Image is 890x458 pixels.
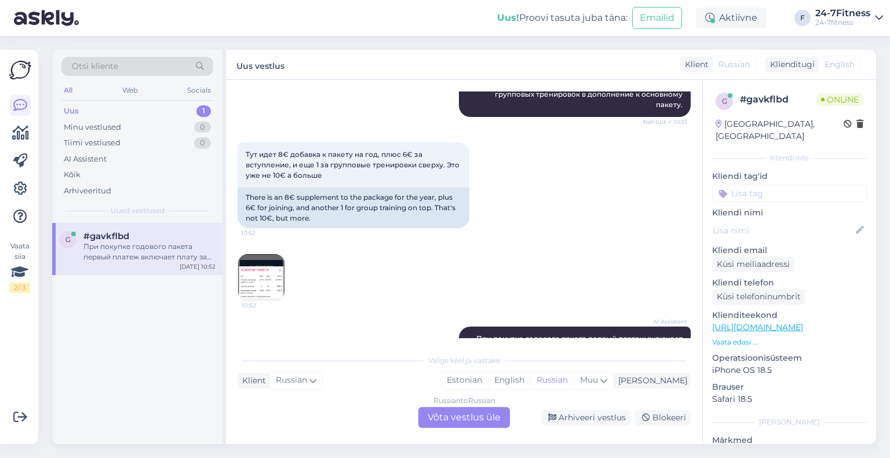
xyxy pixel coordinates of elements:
[72,60,118,72] span: Otsi kliente
[111,206,165,216] span: Uued vestlused
[194,137,211,149] div: 0
[696,8,767,28] div: Aktiivne
[433,395,495,406] div: Russian to Russian
[712,417,867,427] div: [PERSON_NAME]
[712,244,867,257] p: Kliendi email
[468,334,684,426] span: При покупке годового пакета первый платеж включает плату за текущий месяц и следующий полный меся...
[712,289,805,305] div: Küsi telefoninumbrit
[580,375,598,385] span: Muu
[83,241,216,262] div: При покупке годового пакета первый платеж включает плату за текущий месяц и следующий полный меся...
[64,153,107,165] div: AI Assistent
[712,207,867,219] p: Kliendi nimi
[180,262,216,271] div: [DATE] 10:52
[236,57,284,72] label: Uus vestlus
[194,122,211,133] div: 0
[238,254,284,301] img: Attachment
[680,58,709,71] div: Klient
[718,58,750,71] span: Russian
[497,12,519,23] b: Uus!
[64,122,121,133] div: Minu vestlused
[614,375,687,387] div: [PERSON_NAME]
[712,153,867,163] div: Kliendi info
[64,169,81,181] div: Kõik
[815,9,870,18] div: 24-7Fitness
[196,105,211,117] div: 1
[120,83,140,98] div: Web
[242,301,285,310] span: 10:52
[246,150,461,179] span: Тут идет 8€ добавка к пакету на год, плюс 6€ за вступление, и еще 1 за групповые тренировки сверх...
[712,364,867,376] p: iPhone OS 18.5
[816,93,863,106] span: Online
[241,229,284,237] span: 10:52
[712,257,794,272] div: Küsi meiliaadressi
[276,374,307,387] span: Russian
[9,59,31,81] img: Askly Logo
[712,277,867,289] p: Kliendi telefon
[64,105,79,117] div: Uus
[765,58,815,71] div: Klienditugi
[794,10,811,26] div: F
[238,188,469,228] div: There is an 8€ supplement to the package for the year, plus 6€ for joining, and another 1 for gro...
[418,407,510,428] div: Võta vestlus üle
[64,137,121,149] div: Tiimi vestlused
[712,434,867,446] p: Märkmed
[541,410,630,426] div: Arhiveeri vestlus
[825,58,855,71] span: English
[713,224,853,237] input: Lisa nimi
[712,322,803,332] a: [URL][DOMAIN_NAME]
[238,356,691,366] div: Valige keel ja vastake
[712,381,867,393] p: Brauser
[497,11,628,25] div: Proovi tasuta juba täna:
[632,7,682,29] button: Emailid
[815,18,870,27] div: 24-7fitness
[530,372,574,389] div: Russian
[712,393,867,405] p: Safari 18.5
[64,185,111,197] div: Arhiveeritud
[716,118,844,142] div: [GEOGRAPHIC_DATA], [GEOGRAPHIC_DATA]
[712,352,867,364] p: Operatsioonisüsteem
[712,337,867,347] p: Vaata edasi ...
[83,231,129,241] span: #gavkflbd
[238,375,266,387] div: Klient
[488,372,530,389] div: English
[635,410,691,426] div: Blokeeri
[712,309,867,321] p: Klienditeekond
[185,83,213,98] div: Socials
[65,235,71,244] span: g
[643,118,687,126] span: Nähtud ✓ 10:51
[815,9,883,27] a: 24-7Fitness24-7fitness
[9,283,30,293] div: 2 / 3
[61,83,75,98] div: All
[644,317,687,326] span: AI Assistent
[712,185,867,202] input: Lisa tag
[9,241,30,293] div: Vaata siia
[722,97,727,105] span: g
[712,170,867,182] p: Kliendi tag'id
[441,372,488,389] div: Estonian
[740,93,816,107] div: # gavkflbd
